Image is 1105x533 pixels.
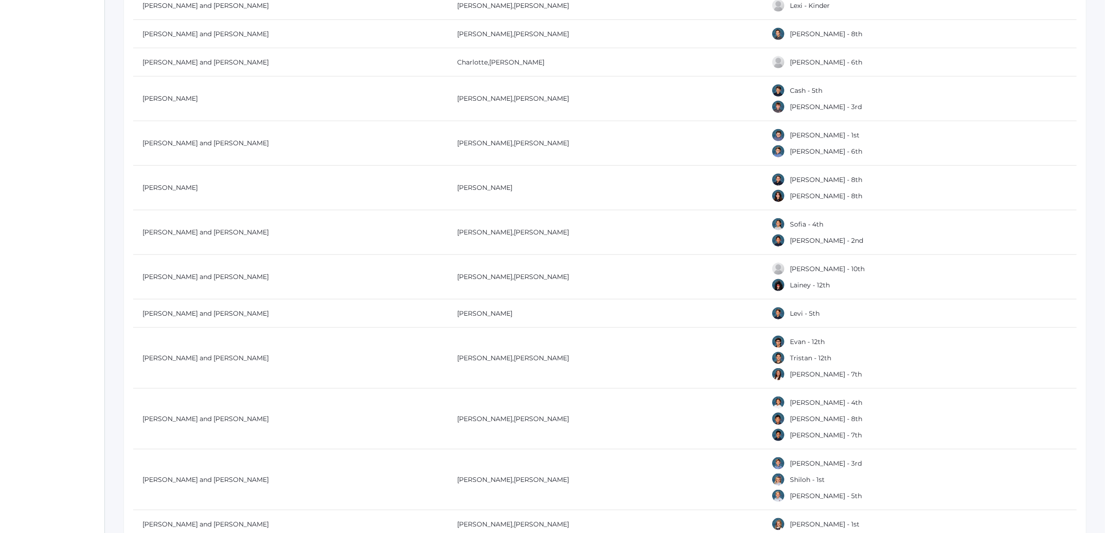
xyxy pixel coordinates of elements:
div: Sonny La Rosa [771,234,785,247]
a: Cash - 5th [790,86,822,95]
a: Shiloh - 1st [790,475,825,484]
a: Tristan - 12th [790,354,831,362]
a: [PERSON_NAME] [457,94,512,103]
div: Emily LaSala [771,367,785,381]
div: Gracelyn Lavallee [771,517,785,531]
a: [PERSON_NAME] and [PERSON_NAME] [142,354,269,362]
a: [PERSON_NAME] [489,58,544,66]
a: Evan - 12th [790,338,825,346]
a: [PERSON_NAME] - 8th [790,175,862,184]
a: [PERSON_NAME] - 7th [790,431,862,439]
div: Lainey La Russo [771,278,785,292]
a: [PERSON_NAME] [457,139,512,147]
a: [PERSON_NAME] - 2nd [790,236,863,245]
div: Wyatt Kohr [771,144,785,158]
div: Tristan LaSala [771,351,785,365]
a: [PERSON_NAME] and [PERSON_NAME] [142,273,269,281]
a: [PERSON_NAME] - 8th [790,415,862,423]
a: Sofia - 4th [790,220,823,228]
a: [PERSON_NAME] - 6th [790,58,862,66]
div: Cash Kilian [771,84,785,97]
a: [PERSON_NAME] [514,273,569,281]
div: Dustin Laubacher [771,456,785,470]
a: [PERSON_NAME] and [PERSON_NAME] [142,415,269,423]
div: Dylan Kaufman [771,27,785,41]
a: [PERSON_NAME] [457,30,512,38]
a: [PERSON_NAME] [514,94,569,103]
div: Peter Laubacher [771,489,785,503]
td: , [448,121,763,166]
td: , [448,210,763,255]
a: [PERSON_NAME] [142,94,198,103]
a: [PERSON_NAME] [457,273,512,281]
div: Noe Lau [771,428,785,442]
a: [PERSON_NAME] [457,415,512,423]
a: Charlotte [457,58,488,66]
a: [PERSON_NAME] and [PERSON_NAME] [142,139,269,147]
a: [PERSON_NAME] [514,30,569,38]
td: , [448,48,763,77]
div: Jackson Kilian [771,100,785,114]
td: , [448,255,763,299]
a: [PERSON_NAME] - 4th [790,398,862,407]
a: [PERSON_NAME] [514,354,569,362]
a: [PERSON_NAME] [457,309,512,318]
td: , [448,77,763,121]
div: Lydia Kazmer [771,55,785,69]
div: Toni Kohr [771,189,785,203]
div: Levi Dailey-Langin [771,306,785,320]
a: [PERSON_NAME] - 1st [790,131,859,139]
a: [PERSON_NAME] [457,354,512,362]
td: , [448,20,763,48]
a: [PERSON_NAME] and [PERSON_NAME] [142,309,269,318]
a: [PERSON_NAME] [514,1,569,10]
a: [PERSON_NAME] and [PERSON_NAME] [142,475,269,484]
a: [PERSON_NAME] [514,415,569,423]
a: [PERSON_NAME] - 3rd [790,459,862,468]
a: [PERSON_NAME] [142,183,198,192]
a: [PERSON_NAME] [514,228,569,236]
div: Lila Lau [771,396,785,409]
td: , [448,449,763,510]
a: [PERSON_NAME] and [PERSON_NAME] [142,520,269,528]
div: Gunnar Kohr [771,128,785,142]
a: [PERSON_NAME] - 8th [790,30,862,38]
a: Levi - 5th [790,309,820,318]
div: Peter Kohr [771,173,785,187]
div: Isaac Lau [771,412,785,426]
a: [PERSON_NAME] [457,475,512,484]
div: Evan LaSala [771,335,785,349]
a: [PERSON_NAME] and [PERSON_NAME] [142,228,269,236]
a: [PERSON_NAME] [514,139,569,147]
a: [PERSON_NAME] - 10th [790,265,865,273]
a: [PERSON_NAME] and [PERSON_NAME] [142,30,269,38]
a: [PERSON_NAME] [514,475,569,484]
a: [PERSON_NAME] - 1st [790,520,859,528]
td: , [448,389,763,449]
div: Sofia La Rosa [771,217,785,231]
a: [PERSON_NAME] [457,228,512,236]
a: Lexi - Kinder [790,1,830,10]
a: [PERSON_NAME] - 6th [790,147,862,156]
a: [PERSON_NAME] and [PERSON_NAME] [142,1,269,10]
a: [PERSON_NAME] [457,183,512,192]
a: [PERSON_NAME] - 5th [790,492,862,500]
a: [PERSON_NAME] [457,520,512,528]
a: [PERSON_NAME] - 7th [790,370,862,378]
div: Shiloh Laubacher [771,473,785,487]
a: [PERSON_NAME] [457,1,512,10]
a: [PERSON_NAME] - 8th [790,192,862,200]
td: , [448,328,763,389]
a: [PERSON_NAME] and [PERSON_NAME] [142,58,269,66]
a: [PERSON_NAME] - 3rd [790,103,862,111]
a: [PERSON_NAME] [514,520,569,528]
div: Joshua La Russo [771,262,785,276]
a: Lainey - 12th [790,281,830,289]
